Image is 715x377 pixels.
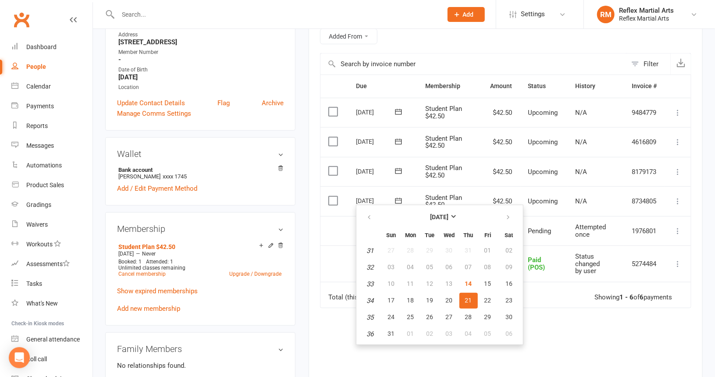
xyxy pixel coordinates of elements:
a: Messages [11,136,92,156]
div: Tasks [26,280,42,287]
span: Paid (POS) [528,256,545,271]
span: Add [463,11,474,18]
div: [DATE] [356,135,396,148]
span: 01 [407,330,414,337]
span: 21 [465,297,472,304]
div: What's New [26,300,58,307]
th: Membership [417,75,482,97]
em: 33 [366,280,374,288]
button: 25 [402,309,420,325]
div: Open Intercom Messenger [9,347,30,368]
a: Calendar [11,77,92,96]
button: 24 [382,309,401,325]
a: Assessments [11,254,92,274]
a: Manage Comms Settings [117,108,191,119]
td: 4616809 [624,127,665,157]
div: [DATE] [356,164,396,178]
span: Status changed by user [575,253,600,275]
button: 04 [459,326,478,342]
span: Never [142,251,156,257]
a: Student Plan $42.50 [118,243,175,250]
div: People [26,63,46,70]
div: Showing of payments [594,294,672,301]
em: 31 [366,247,374,255]
div: Automations [26,162,62,169]
span: Pending [528,227,551,235]
button: 29 [479,309,497,325]
span: 22 [484,297,491,304]
span: 29 [484,313,491,320]
a: Product Sales [11,175,92,195]
span: xxxx 1745 [163,173,187,180]
a: Flag [217,98,230,108]
div: [DATE] [356,194,396,207]
div: Reflex Martial Arts [619,14,674,22]
a: General attendance kiosk mode [11,330,92,349]
span: Upcoming [528,197,558,205]
div: Reflex Martial Arts [619,7,674,14]
button: 22 [479,293,497,309]
strong: - [118,56,284,64]
span: N/A [575,109,587,117]
a: Show expired memberships [117,287,198,295]
a: Upgrade / Downgrade [229,271,281,277]
div: Assessments [26,260,70,267]
a: People [11,57,92,77]
small: Monday [405,232,416,238]
button: 21 [459,293,478,309]
button: 03 [440,326,459,342]
span: Student Plan $42.50 [425,105,462,120]
a: Waivers [11,215,92,235]
span: 04 [465,330,472,337]
th: Amount [483,75,520,97]
span: Settings [521,4,545,24]
a: Clubworx [11,9,32,31]
h3: Family Members [117,344,284,354]
div: Date of Birth [118,66,284,74]
div: Gradings [26,201,51,208]
button: Added From [320,28,377,44]
td: 1976801 [624,216,665,246]
span: 31 [388,330,395,337]
span: N/A [575,138,587,146]
small: Tuesday [425,232,435,238]
span: 16 [505,280,512,287]
small: Wednesday [444,232,455,238]
span: 24 [388,313,395,320]
strong: [DATE] [430,213,449,221]
div: Messages [26,142,54,149]
em: 32 [366,263,374,271]
span: 03 [446,330,453,337]
span: 17 [388,297,395,304]
button: 16 [498,276,520,292]
td: 8179173 [624,157,665,187]
span: Student Plan $42.50 [425,194,462,209]
button: 05 [479,326,497,342]
small: Friday [484,232,491,238]
div: Calendar [26,83,51,90]
a: Reports [11,116,92,136]
span: 02 [427,330,434,337]
div: — [116,250,284,257]
span: 06 [505,330,512,337]
button: 15 [479,276,497,292]
a: Workouts [11,235,92,254]
span: [DATE] [118,251,134,257]
td: $42.50 [483,186,520,216]
small: Saturday [505,232,513,238]
span: 20 [446,297,453,304]
span: Attempted once [575,223,606,238]
a: Roll call [11,349,92,369]
div: General attendance [26,336,80,343]
td: $42.50 [483,98,520,128]
span: N/A [575,168,587,176]
div: [DATE] [356,105,396,119]
li: [PERSON_NAME] [117,165,284,181]
span: Student Plan $42.50 [425,135,462,150]
strong: Bank account [118,167,279,173]
div: Member Number [118,48,284,57]
div: Address [118,31,284,39]
button: 30 [498,309,520,325]
button: 26 [421,309,439,325]
button: 01 [402,326,420,342]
